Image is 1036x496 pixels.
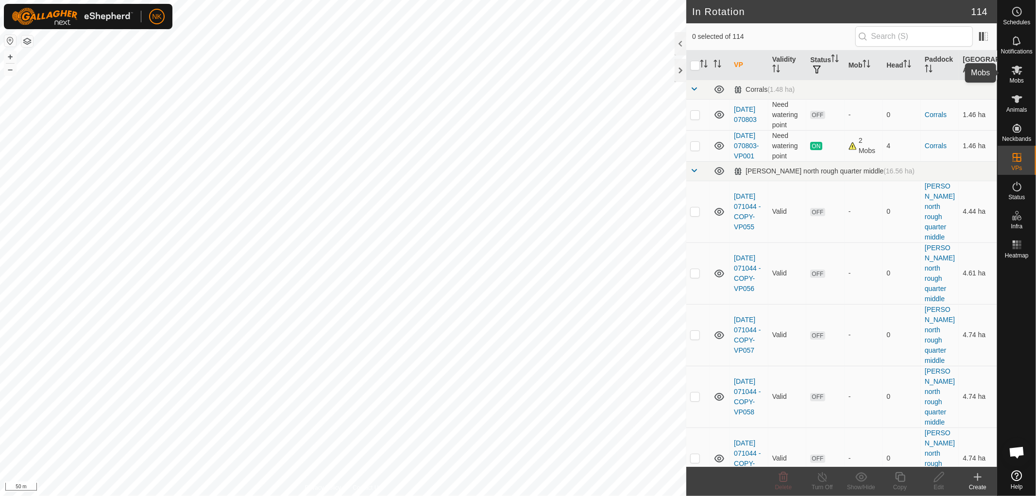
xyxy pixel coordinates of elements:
td: 4.44 ha [959,181,997,242]
p-sorticon: Activate to sort [978,66,986,74]
td: Valid [768,181,807,242]
td: 0 [883,428,921,489]
span: OFF [810,111,825,119]
a: [DATE] 071044 - COPY-VP058 [734,377,761,416]
a: [DATE] 070803 [734,105,757,123]
th: Status [806,51,845,80]
p-sorticon: Activate to sort [700,61,708,69]
td: Valid [768,428,807,489]
td: 4.74 ha [959,366,997,428]
td: 4.74 ha [959,304,997,366]
th: Mob [845,51,883,80]
span: Heatmap [1005,253,1029,258]
a: [DATE] 071044 - COPY-VP055 [734,192,761,231]
span: Help [1011,484,1023,490]
th: Paddock [921,51,959,80]
span: ON [810,142,822,150]
td: 0 [883,99,921,130]
th: VP [730,51,768,80]
img: Gallagher Logo [12,8,133,25]
a: Help [998,466,1036,494]
td: 0 [883,242,921,304]
a: [PERSON_NAME] north rough quarter middle [925,244,955,303]
a: Contact Us [353,483,381,492]
span: 0 selected of 114 [692,32,855,42]
h2: In Rotation [692,6,971,17]
a: [PERSON_NAME] north rough quarter middle [925,367,955,426]
div: Edit [919,483,958,492]
button: + [4,51,16,63]
div: Turn Off [803,483,842,492]
button: Reset Map [4,35,16,47]
div: - [849,453,879,463]
div: - [849,206,879,217]
span: Infra [1011,223,1022,229]
a: Corrals [925,111,947,119]
span: Neckbands [1002,136,1031,142]
a: [DATE] 071044 - COPY-VP056 [734,254,761,292]
a: Corrals [925,142,947,150]
p-sorticon: Activate to sort [831,56,839,64]
p-sorticon: Activate to sort [772,66,780,74]
div: Corrals [734,86,795,94]
span: OFF [810,208,825,216]
span: 114 [971,4,987,19]
td: 4.61 ha [959,242,997,304]
div: 2 Mobs [849,136,879,156]
div: [PERSON_NAME] north rough quarter middle [734,167,915,175]
a: [DATE] 071044 - COPY-VP057 [734,316,761,354]
th: [GEOGRAPHIC_DATA] Area [959,51,997,80]
td: Valid [768,366,807,428]
a: [DATE] 070803-VP001 [734,132,759,160]
div: - [849,330,879,340]
td: Valid [768,304,807,366]
td: Need watering point [768,130,807,161]
span: Notifications [1001,49,1033,54]
p-sorticon: Activate to sort [713,61,721,69]
a: Open chat [1002,438,1032,467]
a: [DATE] 071044 - COPY-VP059 [734,439,761,478]
th: Validity [768,51,807,80]
th: Head [883,51,921,80]
button: – [4,64,16,75]
span: VPs [1011,165,1022,171]
div: - [849,268,879,278]
p-sorticon: Activate to sort [863,61,870,69]
div: Create [958,483,997,492]
span: Animals [1006,107,1027,113]
p-sorticon: Activate to sort [903,61,911,69]
td: Need watering point [768,99,807,130]
div: Copy [881,483,919,492]
td: 4.74 ha [959,428,997,489]
p-sorticon: Activate to sort [925,66,933,74]
input: Search (S) [855,26,973,47]
td: 4 [883,130,921,161]
td: 1.46 ha [959,99,997,130]
span: OFF [810,331,825,340]
td: 1.46 ha [959,130,997,161]
td: 0 [883,304,921,366]
span: Mobs [1010,78,1024,84]
a: [PERSON_NAME] north rough quarter middle [925,306,955,364]
span: Delete [775,484,792,491]
span: NK [152,12,161,22]
div: - [849,392,879,402]
span: OFF [810,455,825,463]
button: Map Layers [21,35,33,47]
a: [PERSON_NAME] north rough quarter middle [925,182,955,241]
span: (1.48 ha) [767,86,795,93]
span: Status [1008,194,1025,200]
span: (16.56 ha) [883,167,915,175]
div: Show/Hide [842,483,881,492]
a: Privacy Policy [305,483,341,492]
td: 0 [883,181,921,242]
span: Schedules [1003,19,1030,25]
span: OFF [810,393,825,401]
td: Valid [768,242,807,304]
td: 0 [883,366,921,428]
span: OFF [810,270,825,278]
div: - [849,110,879,120]
a: [PERSON_NAME] north rough quarter middle [925,429,955,488]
